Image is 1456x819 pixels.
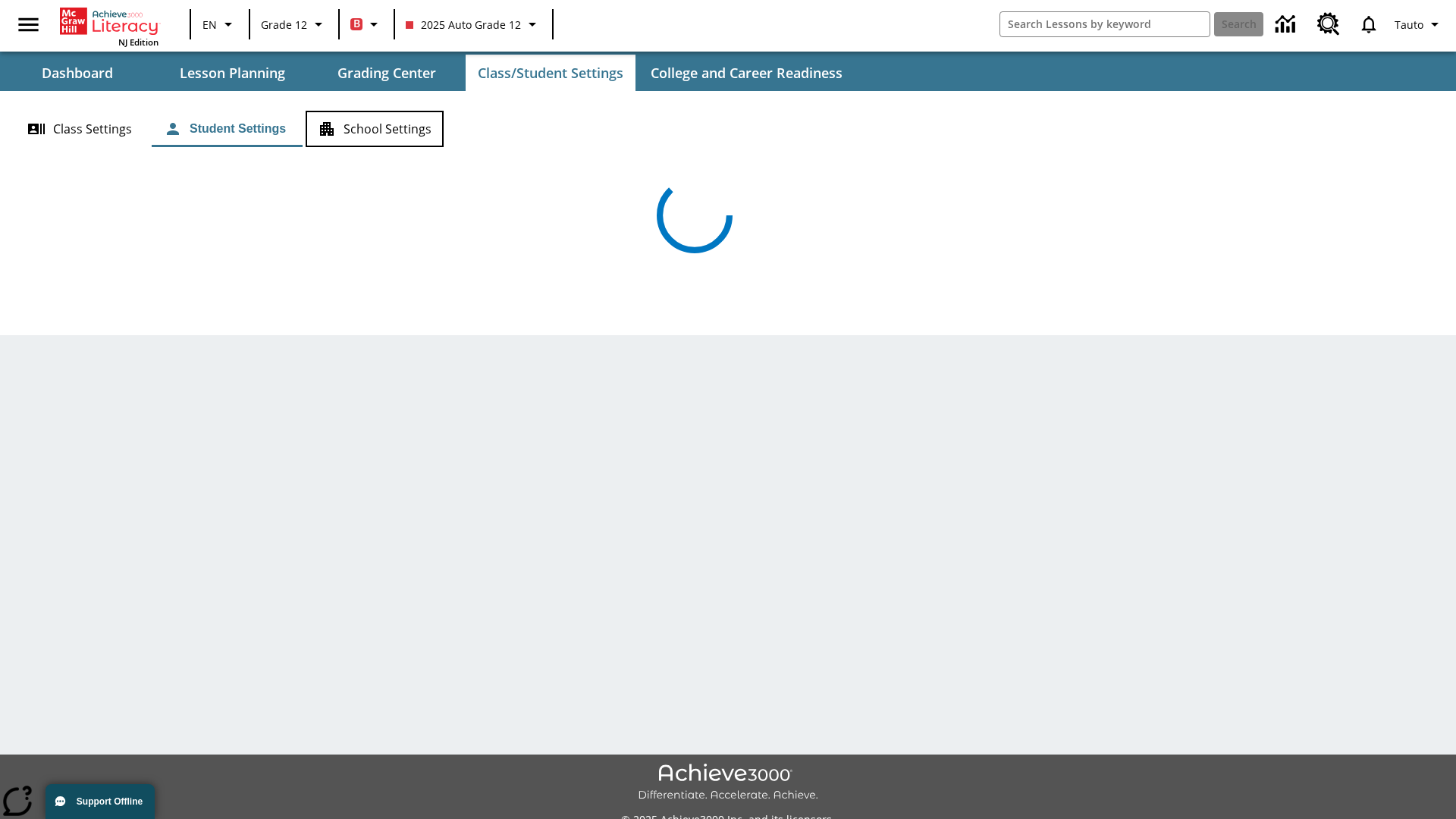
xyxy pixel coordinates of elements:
[15,111,1441,147] div: Class/Student Settings
[638,764,818,802] img: Achieve3000 Differentiate Accelerate Achieve
[202,17,217,33] span: EN
[45,784,155,819] button: Support Offline
[639,55,855,91] button: College and Career Readiness
[344,11,389,38] button: Boost Class color is red. Change class color
[400,11,548,38] button: Class: 2025 Auto Grade 12, Select your class
[1389,11,1450,38] button: Profile/Settings
[152,111,298,147] button: Student Settings
[196,11,244,38] button: Language: EN, Select a language
[306,111,444,147] button: School Settings
[15,111,144,147] button: Class Settings
[60,5,158,48] div: Home
[406,17,521,33] span: 2025 Auto Grade 12
[1266,4,1308,45] a: Data Center
[1349,5,1389,44] a: Notifications
[261,17,307,33] span: Grade 12
[2,55,153,91] button: Dashboard
[1000,12,1210,36] input: search field
[60,6,158,36] a: Home
[1308,4,1349,45] a: Resource Center, Will open in new tab
[1395,17,1423,33] span: Tauto
[353,14,360,33] span: B
[255,11,334,38] button: Grade: Grade 12, Select a grade
[77,796,143,807] span: Support Offline
[466,55,635,91] button: Class/Student Settings
[6,2,51,47] button: Open side menu
[118,36,158,48] span: NJ Edition
[311,55,463,91] button: Grading Center
[156,55,308,91] button: Lesson Planning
